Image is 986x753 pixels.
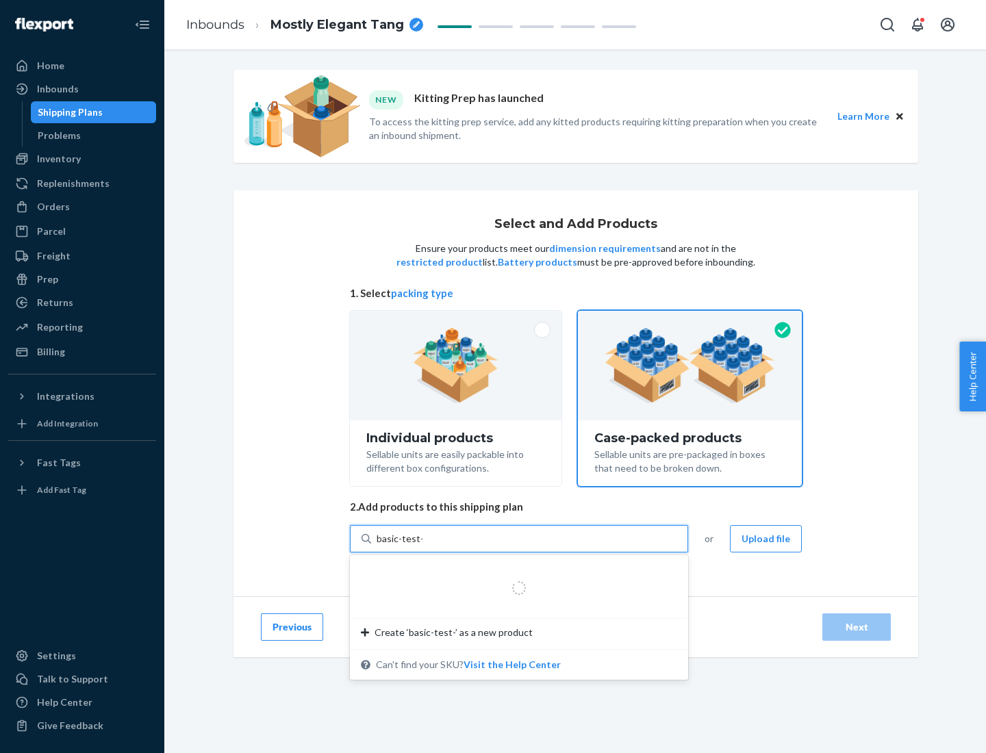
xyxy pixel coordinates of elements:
[934,11,961,38] button: Open account menu
[37,345,65,359] div: Billing
[37,152,81,166] div: Inventory
[396,255,483,269] button: restricted product
[366,431,545,445] div: Individual products
[350,500,802,514] span: 2. Add products to this shipping plan
[175,5,434,45] ol: breadcrumbs
[37,82,79,96] div: Inbounds
[395,242,757,269] p: Ensure your products meet our and are not in the list. must be pre-approved before inbounding.
[37,390,94,403] div: Integrations
[37,225,66,238] div: Parcel
[8,452,156,474] button: Fast Tags
[369,90,403,109] div: NEW
[377,532,422,546] input: Create ‘basic-test-’ as a new productCan't find your SKU?Visit the Help Center
[37,272,58,286] div: Prep
[369,115,825,142] p: To access the kitting prep service, add any kitted products requiring kitting preparation when yo...
[705,532,713,546] span: or
[261,613,323,641] button: Previous
[8,78,156,100] a: Inbounds
[376,658,561,672] span: Can't find your SKU?
[8,316,156,338] a: Reporting
[8,292,156,314] a: Returns
[15,18,73,31] img: Flexport logo
[37,59,64,73] div: Home
[350,286,802,301] span: 1. Select
[904,11,931,38] button: Open notifications
[822,613,891,641] button: Next
[37,719,103,732] div: Give Feedback
[605,328,775,403] img: case-pack.59cecea509d18c883b923b81aeac6d0b.png
[464,658,561,672] button: Create ‘basic-test-’ as a new productCan't find your SKU?
[549,242,661,255] button: dimension requirements
[959,342,986,411] button: Help Center
[186,17,244,32] a: Inbounds
[31,125,157,146] a: Problems
[837,109,889,124] button: Learn More
[892,109,907,124] button: Close
[498,255,577,269] button: Battery products
[37,695,92,709] div: Help Center
[270,16,404,34] span: Mostly Elegant Tang
[874,11,901,38] button: Open Search Box
[8,173,156,194] a: Replenishments
[37,249,71,263] div: Freight
[37,320,83,334] div: Reporting
[8,645,156,667] a: Settings
[414,90,544,109] p: Kitting Prep has launched
[8,341,156,363] a: Billing
[8,413,156,435] a: Add Integration
[38,105,103,119] div: Shipping Plans
[37,456,81,470] div: Fast Tags
[37,296,73,309] div: Returns
[37,649,76,663] div: Settings
[38,129,81,142] div: Problems
[8,196,156,218] a: Orders
[37,177,110,190] div: Replenishments
[8,668,156,690] a: Talk to Support
[730,525,802,552] button: Upload file
[834,620,879,634] div: Next
[37,200,70,214] div: Orders
[413,328,498,403] img: individual-pack.facf35554cb0f1810c75b2bd6df2d64e.png
[8,268,156,290] a: Prep
[8,55,156,77] a: Home
[494,218,657,231] h1: Select and Add Products
[594,431,785,445] div: Case-packed products
[8,220,156,242] a: Parcel
[594,445,785,475] div: Sellable units are pre-packaged in boxes that need to be broken down.
[8,691,156,713] a: Help Center
[37,418,98,429] div: Add Integration
[8,479,156,501] a: Add Fast Tag
[8,148,156,170] a: Inventory
[366,445,545,475] div: Sellable units are easily packable into different box configurations.
[8,715,156,737] button: Give Feedback
[8,385,156,407] button: Integrations
[37,672,108,686] div: Talk to Support
[375,626,533,639] span: Create ‘basic-test-’ as a new product
[8,245,156,267] a: Freight
[391,286,453,301] button: packing type
[129,11,156,38] button: Close Navigation
[37,484,86,496] div: Add Fast Tag
[31,101,157,123] a: Shipping Plans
